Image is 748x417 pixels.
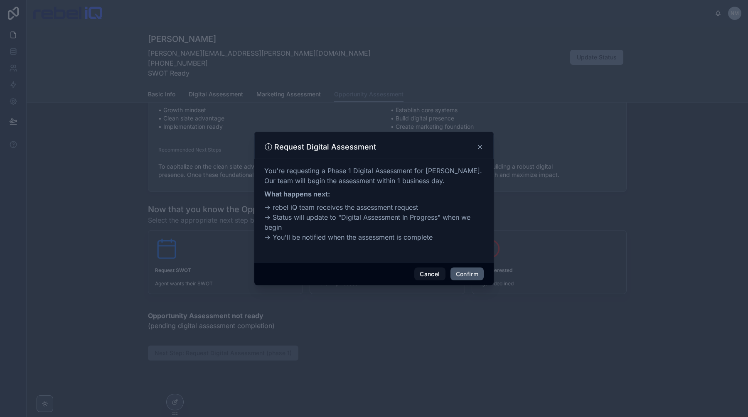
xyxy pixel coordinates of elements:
[264,166,484,186] p: You're requesting a Phase 1 Digital Assessment for [PERSON_NAME]. Our team will begin the assessm...
[414,267,445,281] button: Cancel
[450,267,484,281] button: Confirm
[264,202,484,242] p: → rebel iQ team receives the assessment request → Status will update to "Digital Assessment In Pr...
[264,190,330,198] strong: What happens next:
[265,142,376,152] h3: ⓘ Request Digital Assessment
